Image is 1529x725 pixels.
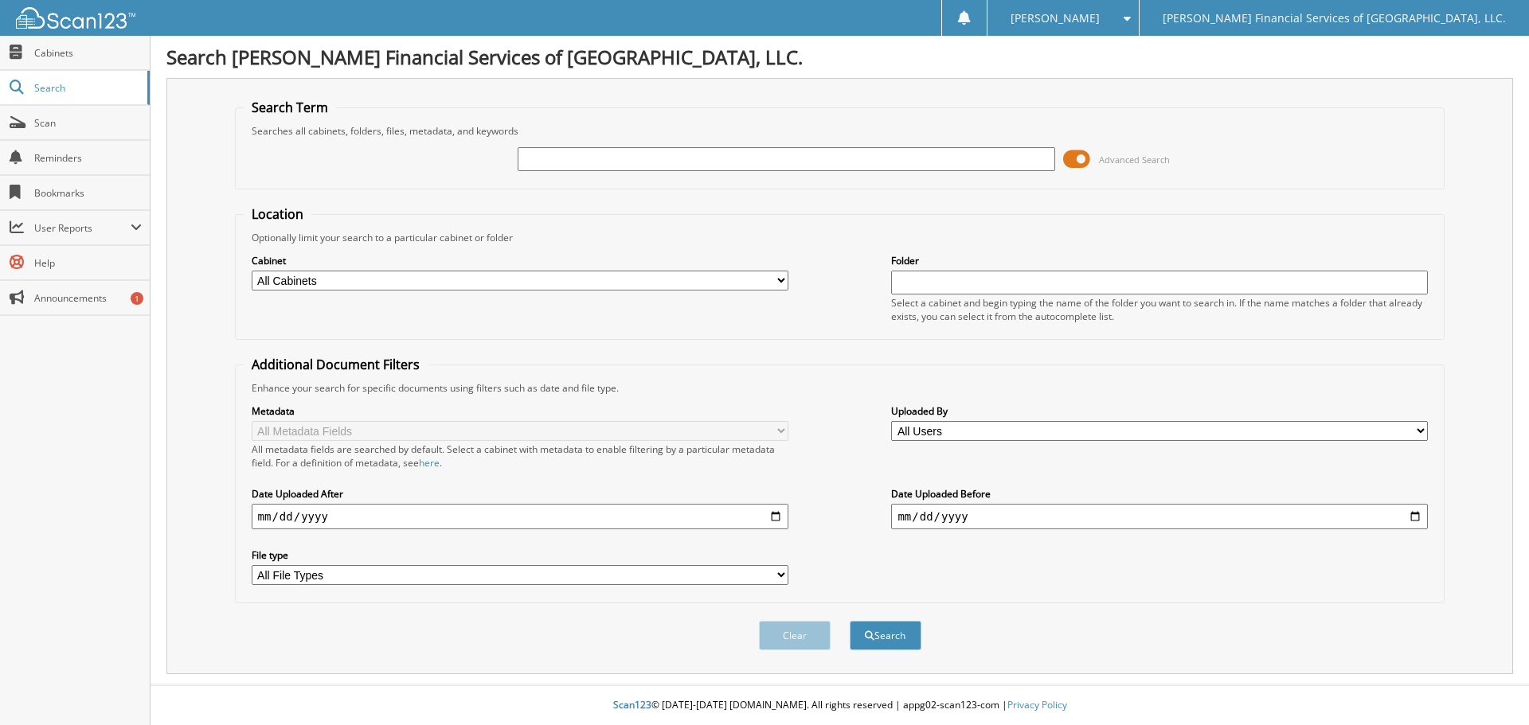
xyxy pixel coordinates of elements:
[1011,14,1100,23] span: [PERSON_NAME]
[252,404,788,418] label: Metadata
[891,254,1428,267] label: Folder
[244,124,1437,138] div: Searches all cabinets, folders, files, metadata, and keywords
[16,7,135,29] img: scan123-logo-white.svg
[34,46,142,60] span: Cabinets
[34,116,142,130] span: Scan
[244,231,1437,244] div: Optionally limit your search to a particular cabinet or folder
[252,487,788,501] label: Date Uploaded After
[1099,154,1170,166] span: Advanced Search
[759,621,831,650] button: Clear
[252,548,788,562] label: File type
[244,99,336,116] legend: Search Term
[34,256,142,270] span: Help
[850,621,921,650] button: Search
[1007,698,1067,711] a: Privacy Policy
[891,487,1428,501] label: Date Uploaded Before
[34,151,142,165] span: Reminders
[34,291,142,305] span: Announcements
[891,296,1428,323] div: Select a cabinet and begin typing the name of the folder you want to search in. If the name match...
[252,504,788,529] input: start
[613,698,651,711] span: Scan123
[34,221,131,235] span: User Reports
[34,186,142,200] span: Bookmarks
[34,81,139,95] span: Search
[244,205,311,223] legend: Location
[252,254,788,267] label: Cabinet
[252,442,788,470] div: All metadata fields are searched by default. Select a cabinet with metadata to enable filtering b...
[419,456,440,470] a: here
[244,356,428,373] legend: Additional Document Filters
[891,504,1428,529] input: end
[891,404,1428,418] label: Uploaded By
[166,44,1513,70] h1: Search [PERSON_NAME] Financial Services of [GEOGRAPHIC_DATA], LLC.
[131,292,143,305] div: 1
[1163,14,1506,23] span: [PERSON_NAME] Financial Services of [GEOGRAPHIC_DATA], LLC.
[244,381,1437,395] div: Enhance your search for specific documents using filters such as date and file type.
[151,686,1529,725] div: © [DATE]-[DATE] [DOMAIN_NAME]. All rights reserved | appg02-scan123-com |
